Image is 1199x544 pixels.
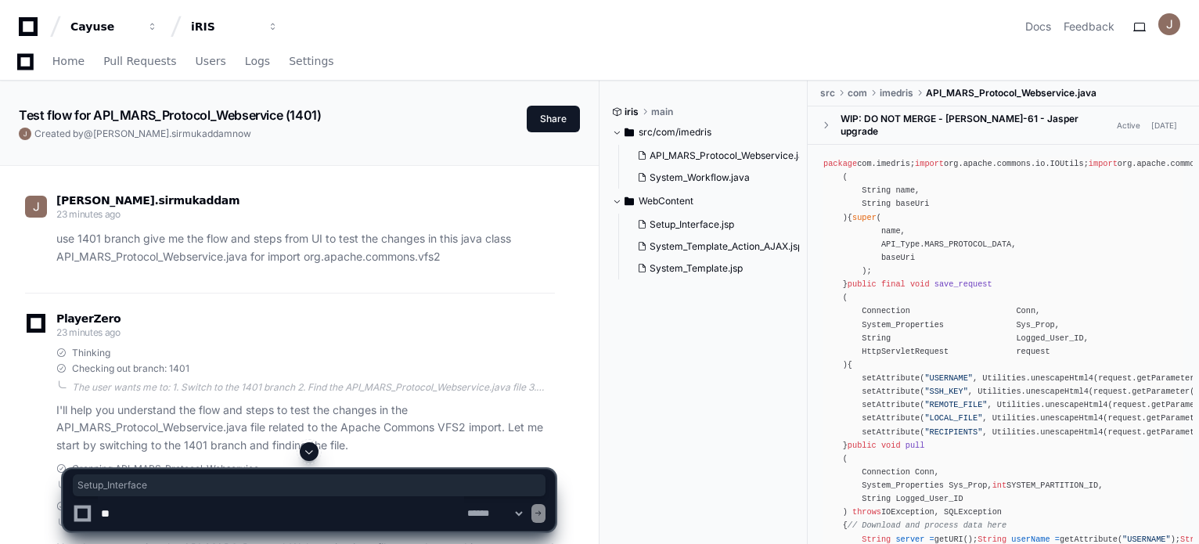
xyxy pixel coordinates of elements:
[77,479,541,492] span: Setup_Interface
[1158,13,1180,35] img: ACg8ocL0-VV38dUbyLUN_j_Ryupr2ywH6Bky3aOUOf03hrByMsB9Zg=s96-c
[650,262,743,275] span: System_Template.jsp
[650,150,815,162] span: API_MARS_Protocol_Webservice.java
[934,279,992,289] span: save_request
[612,120,796,145] button: src/com/imedris
[34,128,251,140] span: Created by
[924,413,982,423] span: "LOCAL_FILE"
[1149,492,1191,535] iframe: Open customer support
[232,128,251,139] span: now
[56,194,239,207] span: [PERSON_NAME].sirmukaddam
[631,167,799,189] button: System_Workflow.java
[72,347,110,359] span: Thinking
[196,56,226,66] span: Users
[651,106,673,118] span: main
[1025,19,1051,34] a: Docs
[19,128,31,140] img: ACg8ocL0-VV38dUbyLUN_j_Ryupr2ywH6Bky3aOUOf03hrByMsB9Zg=s96-c
[823,293,1089,369] span: ( Connection Conn, System_Properties Sys_Prop, String Logged_User_ID, HttpServletRequest request )
[1112,118,1145,133] span: Active
[915,159,944,168] span: import
[56,230,555,266] p: use 1401 branch give me the flow and steps from UI to test the changes in this java class API_MAR...
[56,314,121,323] span: PlayerZero
[639,195,693,207] span: WebContent
[56,208,121,220] span: 23 minutes ago
[881,279,906,289] span: final
[19,107,321,123] app-text-character-animate: Test flow for API_MARS_Protocol_Webservice (1401)
[72,381,555,394] div: The user wants me to: 1. Switch to the 1401 branch 2. Find the API_MARS_Protocol_Webservice.java ...
[852,213,877,222] span: super
[72,362,189,375] span: Checking out branch: 1401
[1151,120,1177,131] div: [DATE]
[924,373,973,383] span: "USERNAME"
[823,172,930,222] span: ( String name, String baseUri )
[631,145,799,167] button: API_MARS_Protocol_Webservice.java
[191,19,258,34] div: iRIS
[64,13,164,41] button: Cayuse
[880,87,913,99] span: imedris
[1089,159,1118,168] span: import
[103,44,176,80] a: Pull Requests
[848,87,867,99] span: com
[625,123,634,142] svg: Directory
[625,192,634,211] svg: Directory
[848,441,877,450] span: public
[185,13,285,41] button: iRIS
[289,44,333,80] a: Settings
[70,19,138,34] div: Cayuse
[650,218,734,231] span: Setup_Interface.jsp
[56,402,555,455] p: I'll help you understand the flow and steps to test the changes in the API_MARS_Protocol_Webservi...
[245,56,270,66] span: Logs
[924,387,967,396] span: "SSH_KEY"
[924,400,987,409] span: "REMOTE_FILE"
[848,279,877,289] span: public
[881,441,901,450] span: void
[245,44,270,80] a: Logs
[650,240,803,253] span: System_Template_Action_AJAX.jsp
[639,126,711,139] span: src/com/imedris
[93,128,232,139] span: [PERSON_NAME].sirmukaddam
[910,279,930,289] span: void
[631,214,799,236] button: Setup_Interface.jsp
[823,159,857,168] span: package
[103,56,176,66] span: Pull Requests
[52,56,85,66] span: Home
[289,56,333,66] span: Settings
[820,87,835,99] span: src
[1064,19,1114,34] button: Feedback
[56,326,121,338] span: 23 minutes ago
[612,189,796,214] button: WebContent
[25,196,47,218] img: ACg8ocL0-VV38dUbyLUN_j_Ryupr2ywH6Bky3aOUOf03hrByMsB9Zg=s96-c
[84,128,93,139] span: @
[631,258,799,279] button: System_Template.jsp
[625,106,639,118] span: iris
[924,427,982,437] span: "RECIPIENTS"
[52,44,85,80] a: Home
[650,171,750,184] span: System_Workflow.java
[906,441,925,450] span: pull
[527,106,580,132] button: Share
[926,87,1096,99] span: API_MARS_Protocol_Webservice.java
[631,236,799,258] button: System_Template_Action_AJAX.jsp
[196,44,226,80] a: Users
[841,113,1112,138] div: WIP: DO NOT MERGE - [PERSON_NAME]-61 - Jasper upgrade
